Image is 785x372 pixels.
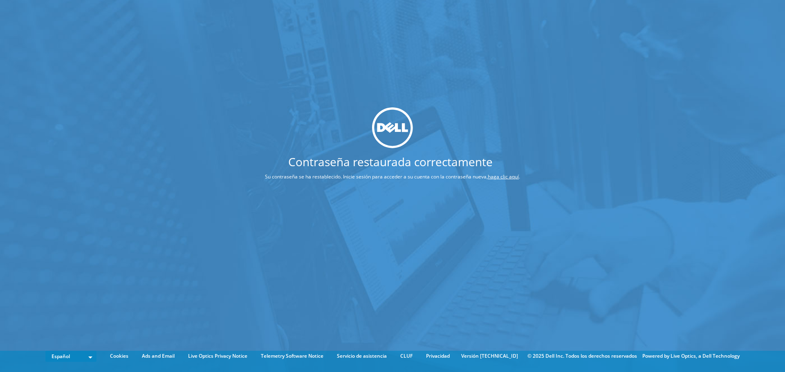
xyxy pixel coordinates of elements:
p: Su contraseña se ha restablecido. Inicie sesión para acceder a su cuenta con la contraseña nueva, . [234,172,551,181]
a: Ads and Email [136,352,181,361]
a: Live Optics Privacy Notice [182,352,253,361]
li: Versión [TECHNICAL_ID] [457,352,522,361]
li: Powered by Live Optics, a Dell Technology [642,352,740,361]
a: Servicio de asistencia [331,352,393,361]
a: Cookies [104,352,135,361]
img: dell_svg_logo.svg [372,107,413,148]
li: © 2025 Dell Inc. Todos los derechos reservados [523,352,641,361]
a: CLUF [394,352,419,361]
a: Telemetry Software Notice [255,352,330,361]
a: haga clic aquí [488,173,519,180]
h1: Contraseña restaurada correctamente [234,156,547,167]
a: Privacidad [420,352,456,361]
